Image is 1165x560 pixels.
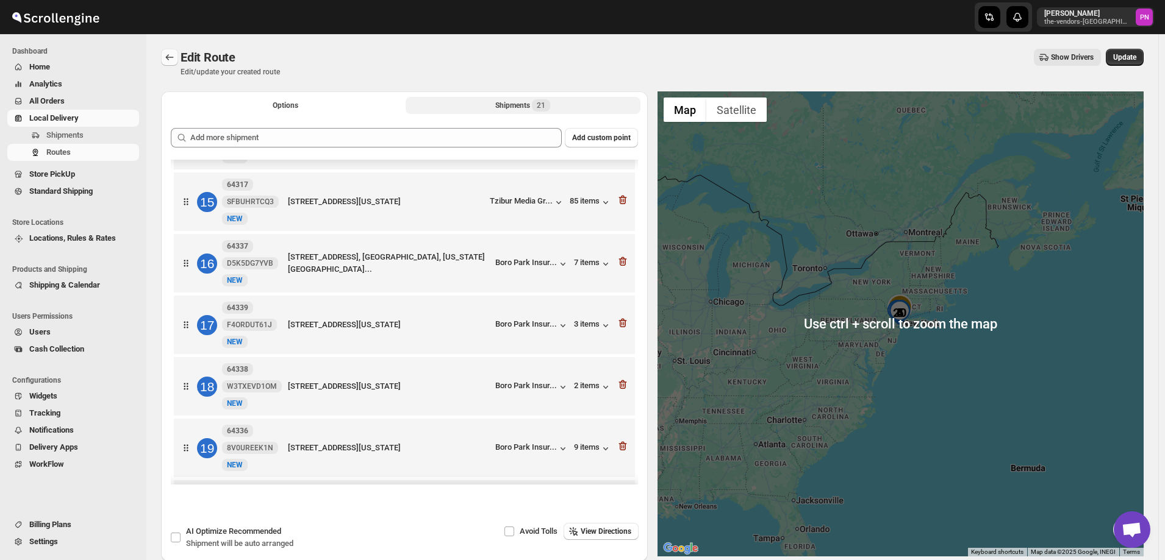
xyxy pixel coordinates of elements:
button: 85 items [570,196,612,208]
div: Selected Shipments [161,118,648,489]
span: All Orders [29,96,65,105]
button: All Orders [7,93,139,110]
button: View Directions [564,523,639,540]
button: 9 items [574,442,612,455]
div: Shipments [495,99,550,112]
b: 64336 [227,427,248,435]
button: Selected Shipments [406,97,640,114]
button: Routes [161,49,178,66]
div: 19 [197,438,217,458]
span: NEW [227,214,243,223]
button: Settings [7,533,139,550]
button: Show street map [664,97,706,122]
span: Routes [46,147,71,157]
span: Edit Route [181,50,235,65]
span: NEW [227,399,243,408]
button: Boro Park Insur... [495,381,569,393]
span: Standard Shipping [29,186,93,196]
span: Shipment will be auto arranged [186,539,293,548]
span: NEW [227,338,243,346]
button: Show satellite imagery [706,97,767,122]
text: PN [1140,13,1149,21]
button: 7 items [574,258,612,270]
span: Users [29,327,51,336]
div: 20 [887,300,912,325]
div: [STREET_ADDRESS][US_STATE] [288,319,490,331]
span: Dashboard [12,46,140,56]
input: Add more shipment [190,128,562,147]
button: Locations, Rules & Rates [7,230,139,247]
p: Edit/update your created route [181,67,280,77]
span: W3TXEVD1OM [227,381,277,391]
button: Tzibur Media Gr... [490,196,565,208]
span: NEW [227,276,243,285]
span: Shipments [46,130,84,140]
button: Notifications [7,422,139,439]
span: SFBUHRTCQ3 [227,197,274,207]
button: Map camera controls [1113,517,1138,542]
span: Configurations [12,375,140,385]
span: Analytics [29,79,62,88]
img: ScrollEngine [10,2,101,32]
span: Home [29,62,50,71]
div: 16 [197,253,217,274]
span: Products and Shipping [12,264,140,274]
div: 2064318RDA95SWZHPNEW[STREET_ADDRESS][US_STATE]Comprehensive B...139 items [174,480,635,539]
span: Map data ©2025 Google, INEGI [1031,548,1116,555]
button: Shipments [7,127,139,144]
b: 64338 [227,365,248,374]
div: Open chat [1114,511,1150,548]
button: Update [1106,49,1144,66]
button: User menu [1037,7,1154,27]
div: [STREET_ADDRESS][US_STATE] [288,442,490,454]
span: Notifications [29,425,74,434]
button: Boro Park Insur... [495,319,569,331]
div: Tzibur Media Gr... [490,196,553,205]
span: 8V0UREEK1N [227,443,273,453]
div: 11 [886,300,910,324]
span: Settings [29,537,58,546]
button: Show Drivers [1034,49,1101,66]
span: 21 [537,101,545,110]
div: [STREET_ADDRESS][US_STATE] [288,196,485,208]
p: the-vendors-[GEOGRAPHIC_DATA] [1044,18,1131,26]
button: Boro Park Insur... [495,258,569,270]
div: Boro Park Insur... [495,442,557,452]
span: WorkFlow [29,459,64,469]
span: F4ORDUT61J [227,320,272,330]
button: Add custom point [565,128,638,147]
b: 64337 [227,242,248,250]
button: 3 items [574,319,612,331]
button: Routes [7,144,139,161]
button: Delivery Apps [7,439,139,456]
span: Delivery Apps [29,442,78,452]
div: 2 items [574,381,612,393]
span: Tracking [29,408,60,417]
span: Billing Plans [29,520,71,529]
span: Options [273,101,298,110]
img: Google [661,541,701,556]
span: Recommended [229,526,281,536]
span: View Directions [581,526,631,536]
span: Add custom point [572,133,631,143]
span: Locations, Rules & Rates [29,233,116,243]
span: D5K5DG7YVB [227,258,273,268]
div: 1864338W3TXEVD1OMNEW[STREET_ADDRESS][US_STATE]Boro Park Insur...2 items [174,357,635,416]
div: [STREET_ADDRESS][US_STATE] [288,380,490,392]
div: 15 [197,192,217,212]
span: Show Drivers [1051,52,1094,62]
button: Boro Park Insur... [495,442,569,455]
span: Users Permissions [12,311,140,321]
span: Update [1113,52,1136,62]
div: 18 [197,377,217,397]
span: AI Optimize [186,526,281,536]
button: Users [7,324,139,341]
button: Keyboard shortcuts [971,548,1023,556]
span: Store Locations [12,218,140,227]
div: 1664337D5K5DG7YVBNEW[STREET_ADDRESS], [GEOGRAPHIC_DATA], [US_STATE][GEOGRAPHIC_DATA]...Boro Park ... [174,234,635,292]
span: Shipping & Calendar [29,280,100,289]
